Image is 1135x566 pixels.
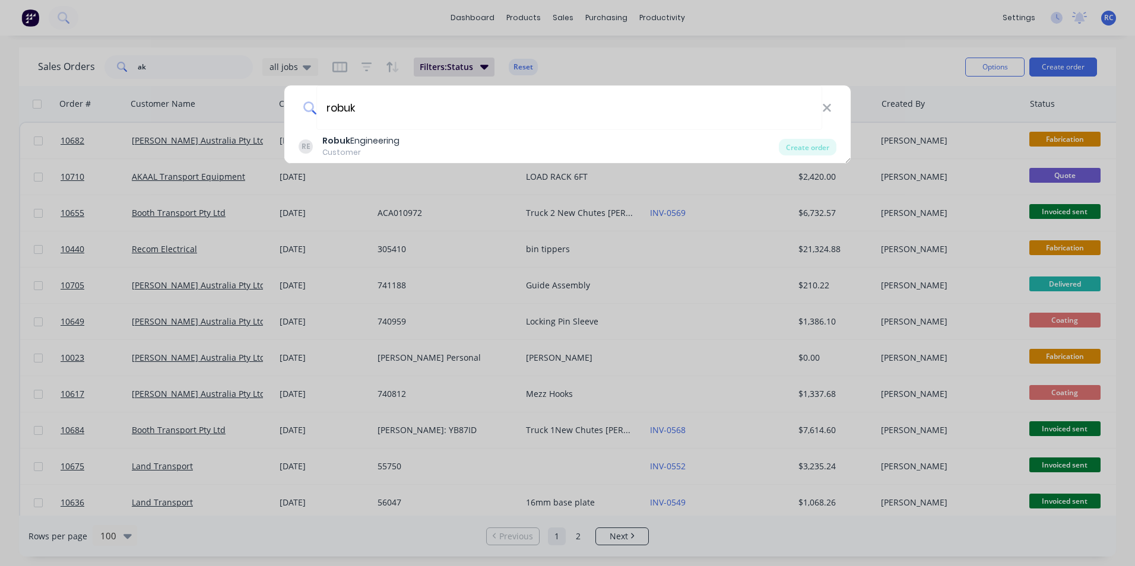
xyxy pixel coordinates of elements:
[322,135,400,147] div: Engineering
[779,139,836,155] div: Create order
[299,139,313,154] div: RE
[316,85,822,130] input: Enter a customer name to create a new order...
[322,135,350,147] b: Robuk
[322,147,400,158] div: Customer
